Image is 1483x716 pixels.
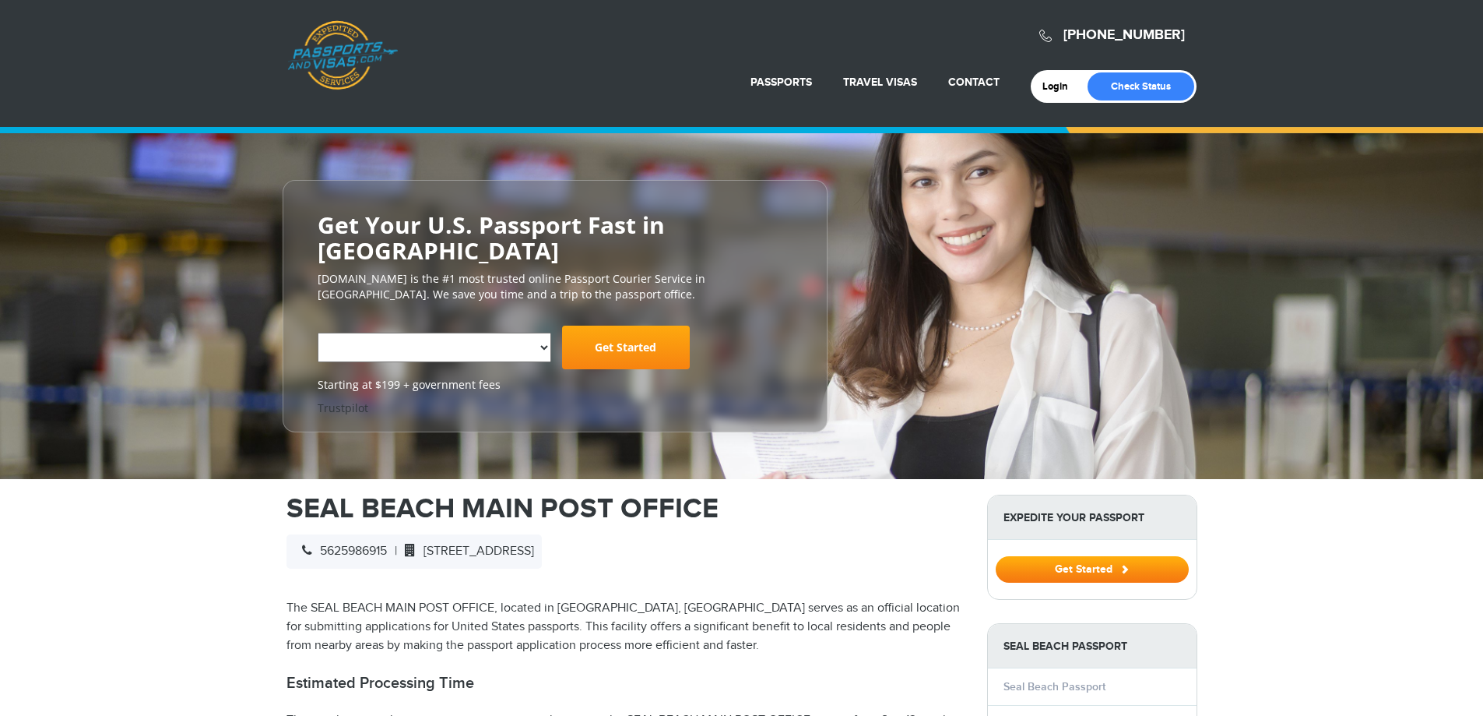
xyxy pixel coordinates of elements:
a: Get Started [562,326,690,369]
span: Starting at $199 + government fees [318,377,792,393]
a: Contact [948,76,1000,89]
a: Passports [750,76,812,89]
strong: Seal Beach Passport [988,624,1197,668]
a: Login [1042,80,1079,93]
a: Passports & [DOMAIN_NAME] [287,20,398,90]
a: Seal Beach Passport [1003,680,1105,693]
div: | [286,534,542,569]
button: Get Started [996,556,1189,583]
span: 5625986915 [294,544,387,559]
a: Trustpilot [318,400,368,415]
a: [PHONE_NUMBER] [1063,26,1185,44]
strong: Expedite Your Passport [988,496,1197,540]
h2: Estimated Processing Time [286,674,964,693]
a: Check Status [1088,72,1194,101]
a: Travel Visas [843,76,917,89]
h2: Get Your U.S. Passport Fast in [GEOGRAPHIC_DATA] [318,212,792,263]
p: [DOMAIN_NAME] is the #1 most trusted online Passport Courier Service in [GEOGRAPHIC_DATA]. We sav... [318,271,792,302]
span: [STREET_ADDRESS] [397,544,534,559]
p: The SEAL BEACH MAIN POST OFFICE, located in [GEOGRAPHIC_DATA], [GEOGRAPHIC_DATA] serves as an off... [286,599,964,655]
a: Get Started [996,563,1189,575]
h1: SEAL BEACH MAIN POST OFFICE [286,495,964,523]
